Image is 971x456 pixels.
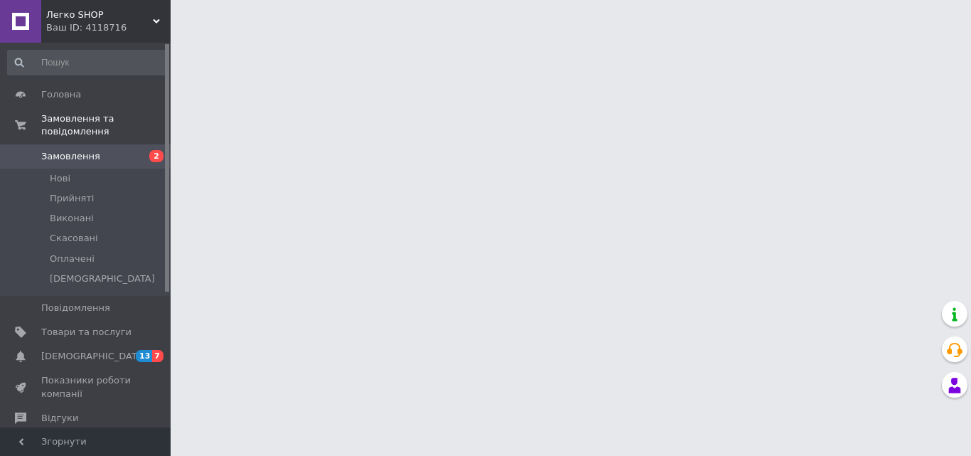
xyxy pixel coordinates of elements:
[41,150,100,163] span: Замовлення
[50,172,70,185] span: Нові
[136,350,152,362] span: 13
[46,21,171,34] div: Ваш ID: 4118716
[41,350,146,363] span: [DEMOGRAPHIC_DATA]
[7,50,168,75] input: Пошук
[41,88,81,101] span: Головна
[50,253,95,265] span: Оплачені
[152,350,163,362] span: 7
[41,326,132,339] span: Товари та послуги
[149,150,163,162] span: 2
[50,192,94,205] span: Прийняті
[41,112,171,138] span: Замовлення та повідомлення
[50,232,98,245] span: Скасовані
[50,212,94,225] span: Виконані
[41,412,78,425] span: Відгуки
[41,374,132,400] span: Показники роботи компанії
[41,302,110,314] span: Повідомлення
[46,9,153,21] span: Легко SHOP
[50,272,155,285] span: [DEMOGRAPHIC_DATA]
